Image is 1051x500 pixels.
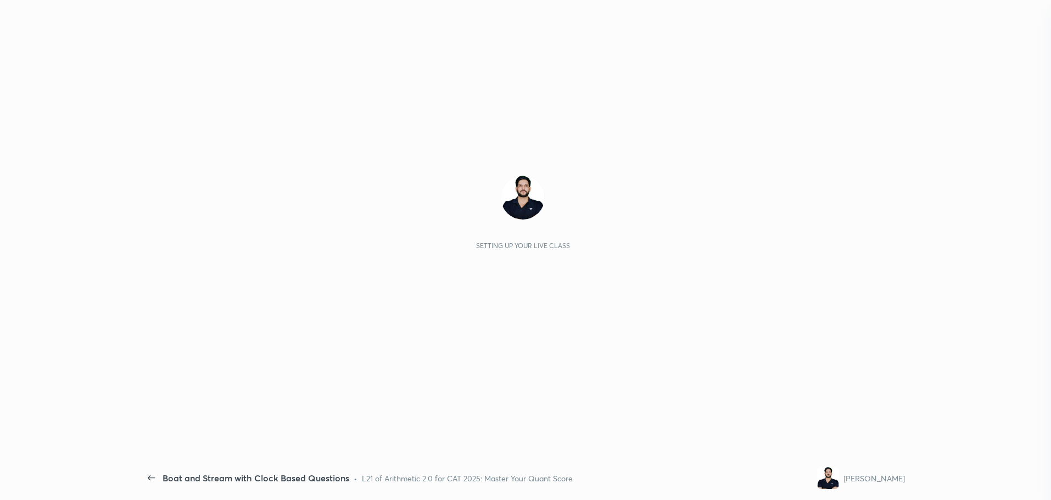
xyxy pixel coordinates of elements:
div: • [354,473,357,484]
img: 1c09848962704c2c93b45c2bf87dea3f.jpg [501,176,545,220]
div: [PERSON_NAME] [843,473,905,484]
div: L21 of Arithmetic 2.0 for CAT 2025: Master Your Quant Score [362,473,573,484]
div: Boat and Stream with Clock Based Questions [163,471,349,485]
div: Setting up your live class [476,241,570,250]
img: 1c09848962704c2c93b45c2bf87dea3f.jpg [817,467,839,489]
